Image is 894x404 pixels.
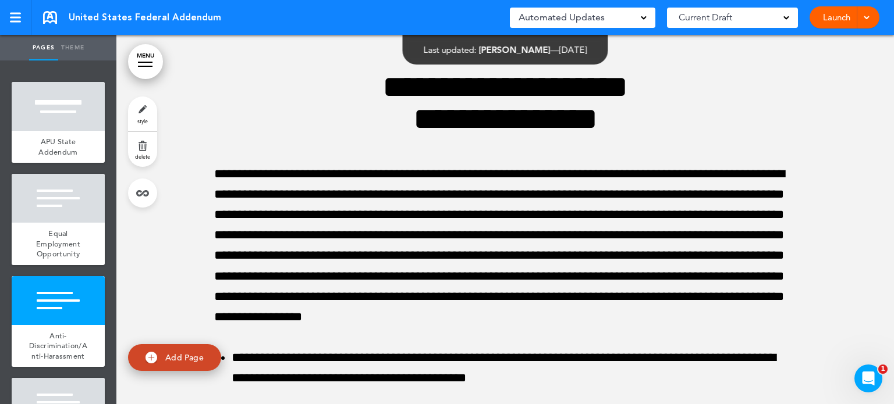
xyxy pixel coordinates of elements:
span: delete [135,153,150,160]
span: United States Federal Addendum [69,11,221,24]
span: style [137,117,148,124]
a: Equal Employment Opportunity [12,223,105,265]
div: — [424,45,587,54]
a: APU State Addendum [12,131,105,163]
span: Last updated: [424,44,477,55]
a: Add Page [128,344,221,371]
span: Add Page [165,352,204,362]
span: Anti-Discrimination/Anti-Harassment [29,331,87,361]
a: style [128,96,157,131]
a: Theme [58,35,87,60]
a: Pages [29,35,58,60]
span: [PERSON_NAME] [479,44,551,55]
span: Current Draft [679,9,732,26]
a: Launch [818,6,855,28]
img: add.svg [146,352,157,363]
span: Automated Updates [519,9,605,26]
a: MENU [128,44,163,79]
a: Anti-Discrimination/Anti-Harassment [12,325,105,367]
a: delete [128,132,157,167]
span: APU State Addendum [38,137,77,157]
span: Equal Employment Opportunity [36,228,80,259]
span: 1 [878,364,888,374]
span: [DATE] [559,44,587,55]
iframe: Intercom live chat [854,364,882,392]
